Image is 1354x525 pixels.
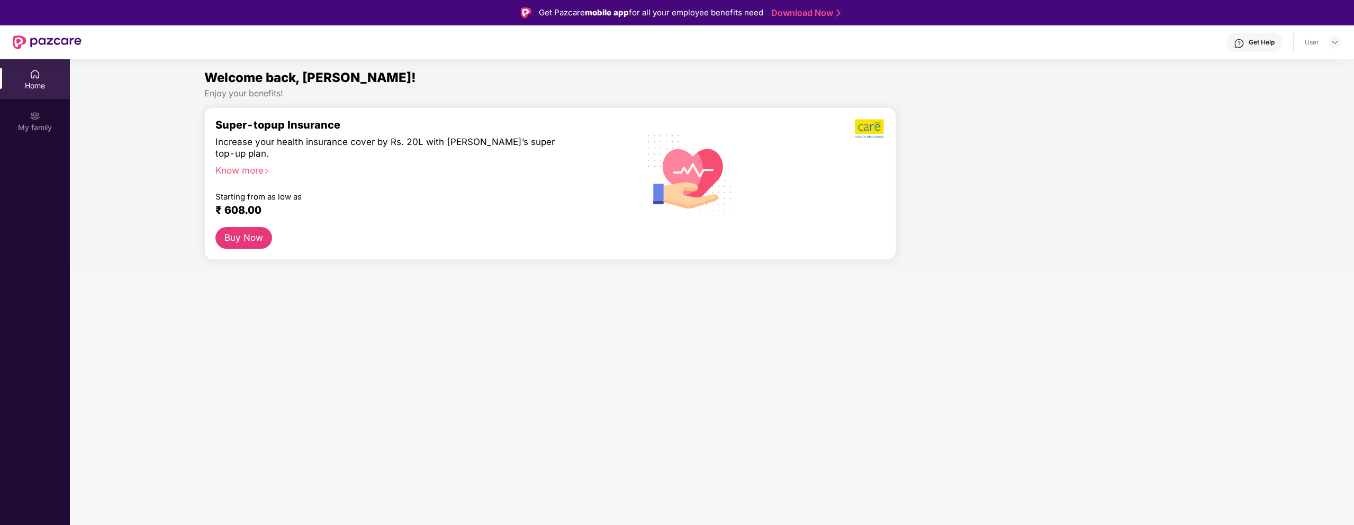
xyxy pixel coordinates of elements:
img: svg+xml;base64,PHN2ZyBpZD0iSGVscC0zMngzMiIgeG1sbnM9Imh0dHA6Ly93d3cudzMub3JnLzIwMDAvc3ZnIiB3aWR0aD... [1234,38,1244,49]
img: svg+xml;base64,PHN2ZyBpZD0iRHJvcGRvd24tMzJ4MzIiIHhtbG5zPSJodHRwOi8vd3d3LnczLm9yZy8yMDAwL3N2ZyIgd2... [1331,38,1339,47]
a: Download Now [771,7,837,19]
div: Enjoy your benefits! [204,88,1219,99]
img: svg+xml;base64,PHN2ZyBpZD0iSG9tZSIgeG1sbnM9Imh0dHA6Ly93d3cudzMub3JnLzIwMDAvc3ZnIiB3aWR0aD0iMjAiIG... [30,69,40,79]
div: Super-topup Insurance [215,119,606,131]
div: User [1305,38,1319,47]
img: Stroke [836,7,841,19]
img: Logo [521,7,531,18]
div: Know more [215,165,600,172]
button: Buy Now [215,227,272,249]
div: Get Help [1249,38,1275,47]
img: New Pazcare Logo [13,35,82,49]
span: Welcome back, [PERSON_NAME]! [204,70,416,85]
span: right [264,168,269,174]
img: svg+xml;base64,PHN2ZyB4bWxucz0iaHR0cDovL3d3dy53My5vcmcvMjAwMC9zdmciIHhtbG5zOnhsaW5rPSJodHRwOi8vd3... [639,121,741,224]
div: Get Pazcare for all your employee benefits need [539,6,763,19]
strong: mobile app [585,7,629,17]
img: svg+xml;base64,PHN2ZyB3aWR0aD0iMjAiIGhlaWdodD0iMjAiIHZpZXdCb3g9IjAgMCAyMCAyMCIgZmlsbD0ibm9uZSIgeG... [30,111,40,121]
img: b5dec4f62d2307b9de63beb79f102df3.png [855,119,885,139]
div: Starting from as low as [215,192,561,200]
div: ₹ 608.00 [215,204,595,216]
div: Increase your health insurance cover by Rs. 20L with [PERSON_NAME]’s super top-up plan. [215,136,561,160]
